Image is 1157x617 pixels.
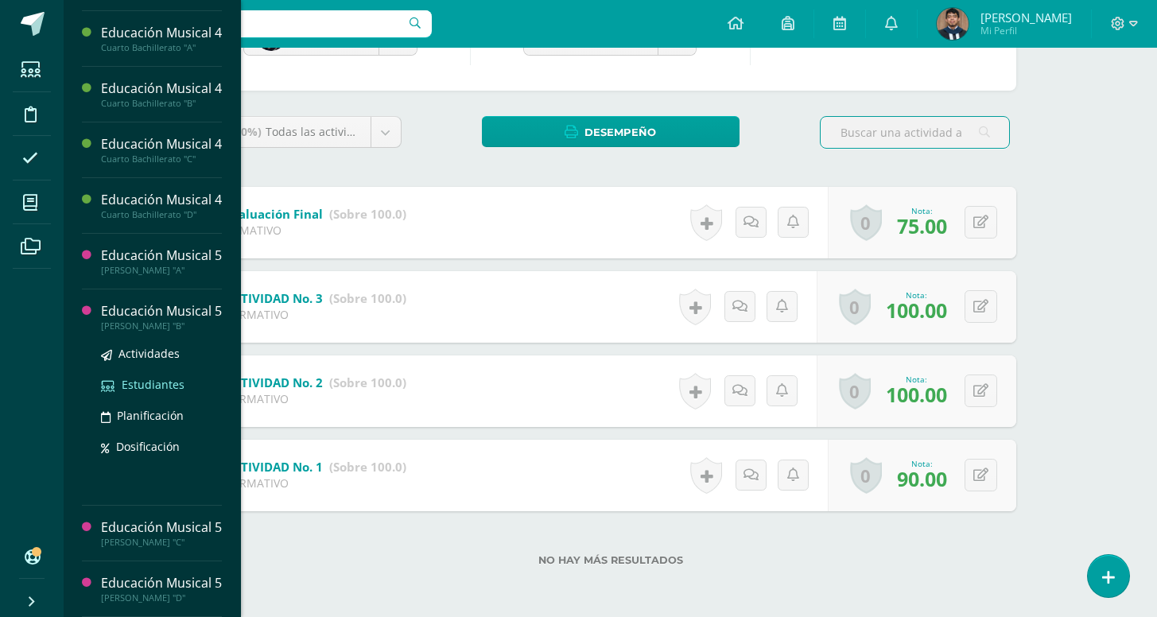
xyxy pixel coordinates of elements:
span: 90.00 [897,465,947,492]
div: Educación Musical 5 [101,574,222,592]
a: Educación Musical 4Cuarto Bachillerato "B" [101,80,222,109]
a: Dosificación [101,437,222,456]
span: Dosificación [116,439,180,454]
a: Educación Musical 4Cuarto Bachillerato "A" [101,24,222,53]
div: FORMATIVO [225,475,406,491]
span: Todas las actividades de esta unidad [266,124,463,139]
a: 0 [850,204,882,241]
b: ACTIVIDAD No. 2 [225,374,323,390]
div: Nota: [897,205,947,216]
a: 0 [839,289,871,325]
a: Educación Musical 5[PERSON_NAME] "A" [101,246,222,276]
span: [PERSON_NAME] [980,10,1072,25]
a: ACTIVIDAD No. 2 (Sobre 100.0) [225,371,406,396]
div: Nota: [886,374,947,385]
span: Estudiantes [122,377,184,392]
a: Educación Musical 5[PERSON_NAME] "B" [101,302,222,332]
a: ACTIVIDAD No. 1 (Sobre 100.0) [225,455,406,480]
a: 0 [839,373,871,409]
a: Educación Musical 5[PERSON_NAME] "C" [101,518,222,548]
div: [PERSON_NAME] "C" [101,537,222,548]
a: Educación Musical 4Cuarto Bachillerato "C" [101,135,222,165]
div: Nota: [886,289,947,301]
b: Evaluación Final [225,206,323,222]
div: Cuarto Bachillerato "C" [101,153,222,165]
span: 100.00 [886,381,947,408]
input: Busca un usuario... [74,10,432,37]
div: Cuarto Bachillerato "D" [101,209,222,220]
a: Actividades [101,344,222,363]
div: Cuarto Bachillerato "A" [101,42,222,53]
div: Educación Musical 5 [101,302,222,320]
span: Desempeño [584,118,656,147]
div: FORMATIVO [225,391,406,406]
strong: (Sobre 100.0) [329,374,406,390]
strong: (Sobre 100.0) [329,290,406,306]
b: ACTIVIDAD No. 3 [225,290,323,306]
input: Buscar una actividad aquí... [821,117,1009,148]
div: FORMATIVO [225,307,406,322]
span: (100%) [224,124,262,139]
span: Planificación [117,408,184,423]
div: Educación Musical 5 [101,246,222,265]
div: Educación Musical 4 [101,80,222,98]
div: [PERSON_NAME] "B" [101,320,222,332]
div: Educación Musical 4 [101,135,222,153]
a: Estudiantes [101,375,222,394]
a: (100%)Todas las actividades de esta unidad [212,117,401,147]
div: [PERSON_NAME] "D" [101,592,222,603]
a: Desempeño [482,116,740,147]
div: SUMATIVO [225,223,406,238]
div: Cuarto Bachillerato "B" [101,98,222,109]
a: ACTIVIDAD No. 3 (Sobre 100.0) [225,286,406,312]
div: Nota: [897,458,947,469]
b: ACTIVIDAD No. 1 [225,459,323,475]
span: 75.00 [897,212,947,239]
img: 8c648ab03079b18c3371769e6fc6bd45.png [937,8,969,40]
a: Evaluación Final (Sobre 100.0) [225,202,406,227]
a: Planificación [101,406,222,425]
span: Actividades [118,346,180,361]
a: Educación Musical 4Cuarto Bachillerato "D" [101,191,222,220]
div: Educación Musical 4 [101,24,222,42]
span: Mi Perfil [980,24,1072,37]
div: Educación Musical 4 [101,191,222,209]
label: No hay más resultados [205,554,1016,566]
span: /100 [935,33,958,49]
a: Educación Musical 5[PERSON_NAME] "D" [101,574,222,603]
strong: (Sobre 100.0) [329,459,406,475]
div: Educación Musical 5 [101,518,222,537]
div: [PERSON_NAME] "A" [101,265,222,276]
span: 100.00 [886,297,947,324]
a: 0 [850,457,882,494]
strong: (Sobre 100.0) [329,206,406,222]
